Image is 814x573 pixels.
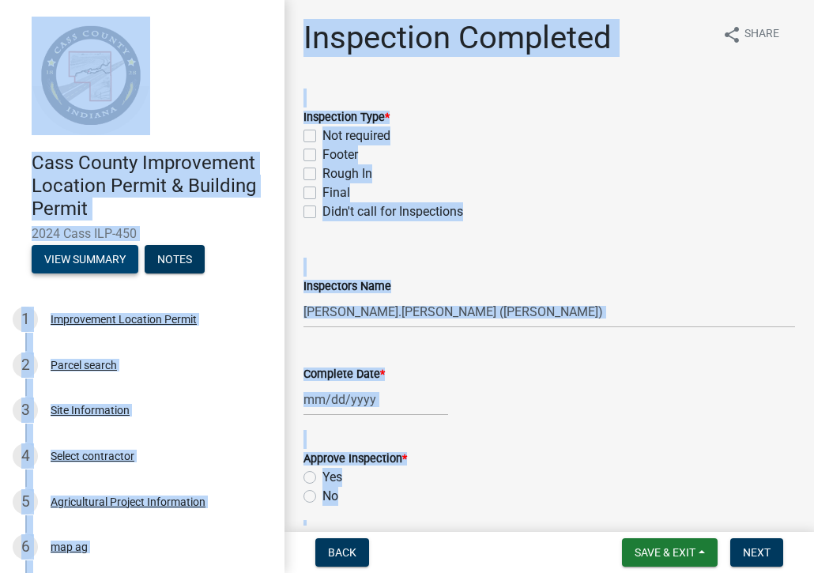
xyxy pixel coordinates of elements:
[51,314,197,325] div: Improvement Location Permit
[730,538,783,567] button: Next
[322,468,342,487] label: Yes
[303,281,391,292] label: Inspectors Name
[322,183,350,202] label: Final
[710,19,792,50] button: shareShare
[303,19,612,57] h1: Inspection Completed
[145,245,205,273] button: Notes
[303,454,407,465] label: Approve Inspection
[328,546,356,559] span: Back
[51,496,205,507] div: Agricultural Project Information
[32,152,272,220] h4: Cass County Improvement Location Permit & Building Permit
[13,489,38,515] div: 5
[13,307,38,332] div: 1
[145,254,205,267] wm-modal-confirm: Notes
[722,25,741,44] i: share
[743,546,771,559] span: Next
[303,383,448,416] input: mm/dd/yyyy
[322,487,338,506] label: No
[322,126,390,145] label: Not required
[315,538,369,567] button: Back
[51,541,88,552] div: map ag
[622,538,718,567] button: Save & Exit
[13,443,38,469] div: 4
[51,360,117,371] div: Parcel search
[744,25,779,44] span: Share
[322,145,358,164] label: Footer
[303,369,385,380] label: Complete Date
[51,405,130,416] div: Site Information
[13,534,38,560] div: 6
[322,202,463,221] label: Didn't call for Inspections
[32,245,138,273] button: View Summary
[303,112,390,123] label: Inspection Type
[51,450,134,462] div: Select contractor
[635,546,695,559] span: Save & Exit
[13,352,38,378] div: 2
[32,226,253,241] span: 2024 Cass ILP-450
[32,17,150,135] img: Cass County, Indiana
[32,254,138,267] wm-modal-confirm: Summary
[13,398,38,423] div: 3
[322,164,372,183] label: Rough In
